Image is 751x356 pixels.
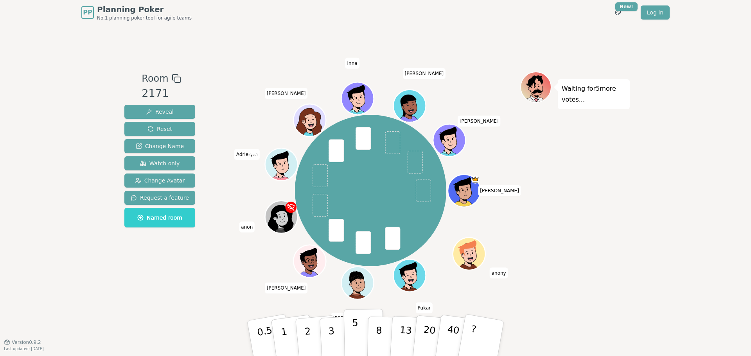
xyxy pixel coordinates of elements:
[135,177,185,184] span: Change Avatar
[124,156,195,170] button: Watch only
[137,214,182,222] span: Named room
[490,267,508,278] span: Click to change your name
[142,72,168,86] span: Room
[478,185,521,196] span: Click to change your name
[136,142,184,150] span: Change Name
[124,191,195,205] button: Request a feature
[248,153,258,157] span: (you)
[124,139,195,153] button: Change Name
[4,347,44,351] span: Last updated: [DATE]
[140,159,180,167] span: Watch only
[147,125,172,133] span: Reset
[97,15,192,21] span: No.1 planning poker tool for agile teams
[403,68,446,79] span: Click to change your name
[124,105,195,119] button: Reveal
[146,108,174,116] span: Reveal
[641,5,670,20] a: Log in
[4,339,41,345] button: Version0.9.2
[458,115,501,126] span: Click to change your name
[611,5,625,20] button: New!
[471,175,479,184] span: Nguyen is the host
[12,339,41,345] span: Version 0.9.2
[265,283,308,293] span: Click to change your name
[131,194,189,202] span: Request a feature
[234,149,260,160] span: Click to change your name
[416,302,433,313] span: Click to change your name
[562,83,626,105] p: Waiting for 5 more votes...
[345,57,359,68] span: Click to change your name
[124,122,195,136] button: Reset
[266,149,296,179] button: Click to change your avatar
[124,208,195,227] button: Named room
[83,8,92,17] span: PP
[81,4,192,21] a: PPPlanning PokerNo.1 planning poker tool for agile teams
[615,2,638,11] div: New!
[97,4,192,15] span: Planning Poker
[142,86,181,102] div: 2171
[265,88,308,98] span: Click to change your name
[239,221,255,232] span: Click to change your name
[124,174,195,188] button: Change Avatar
